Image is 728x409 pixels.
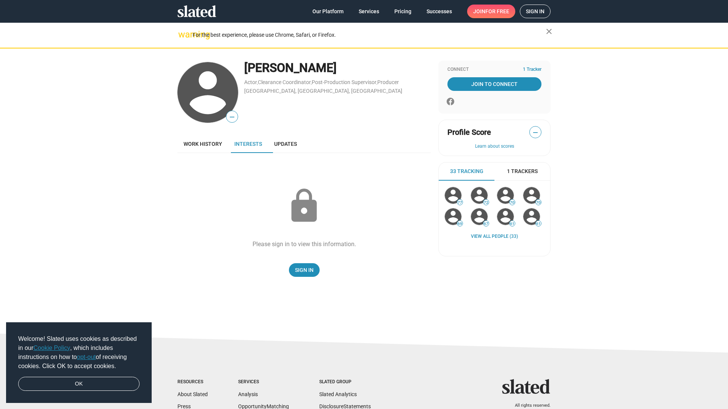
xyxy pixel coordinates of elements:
span: 69 [457,222,463,226]
a: [GEOGRAPHIC_DATA], [GEOGRAPHIC_DATA], [GEOGRAPHIC_DATA] [244,88,402,94]
div: [PERSON_NAME] [244,60,431,76]
button: Learn about scores [447,144,541,150]
mat-icon: close [544,27,554,36]
span: Successes [427,5,452,18]
a: Our Platform [306,5,350,18]
span: , [311,81,312,85]
span: 72 [483,200,489,205]
a: View all People (33) [471,234,518,240]
a: opt-out [77,354,96,360]
span: 1 Trackers [507,168,538,175]
span: 77 [457,200,463,205]
mat-icon: warning [178,30,187,39]
span: , [377,81,377,85]
span: Sign In [295,263,314,277]
span: 33 Tracking [450,168,483,175]
span: — [530,128,541,137]
div: Resources [177,379,208,385]
a: Sign In [289,263,320,277]
a: Clearance Coordinator [258,79,311,85]
span: 70 [510,200,515,205]
span: Sign in [526,5,544,18]
a: Post-Production Supervisor [312,79,377,85]
a: Actor [244,79,257,85]
span: for free [485,5,509,18]
a: Work history [177,135,228,153]
span: Updates [274,141,297,147]
div: For the best experience, please use Chrome, Safari, or Firefox. [193,30,546,40]
a: Joinfor free [467,5,515,18]
a: Cookie Policy [33,345,70,351]
span: 61 [510,222,515,226]
a: Services [353,5,385,18]
a: Updates [268,135,303,153]
span: Join [473,5,509,18]
div: Connect [447,67,541,73]
div: Please sign in to view this information. [253,240,356,248]
span: — [226,112,238,122]
span: Welcome! Slated uses cookies as described in our , which includes instructions on how to of recei... [18,334,140,371]
a: Pricing [388,5,417,18]
span: Services [359,5,379,18]
a: Producer [377,79,399,85]
a: About Slated [177,391,208,397]
a: dismiss cookie message [18,377,140,391]
span: Our Platform [312,5,344,18]
span: Join To Connect [449,77,540,91]
a: Analysis [238,391,258,397]
a: Slated Analytics [319,391,357,397]
a: Interests [228,135,268,153]
span: Work history [184,141,222,147]
span: Profile Score [447,127,491,137]
span: , [257,81,258,85]
span: 67 [483,222,489,226]
span: Pricing [394,5,411,18]
div: Slated Group [319,379,371,385]
a: Successes [420,5,458,18]
a: Join To Connect [447,77,541,91]
a: Sign in [520,5,551,18]
div: Services [238,379,289,385]
span: 61 [536,222,541,226]
div: cookieconsent [6,322,152,403]
span: 70 [536,200,541,205]
span: Interests [234,141,262,147]
span: 1 Tracker [523,67,541,73]
mat-icon: lock [285,187,323,225]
